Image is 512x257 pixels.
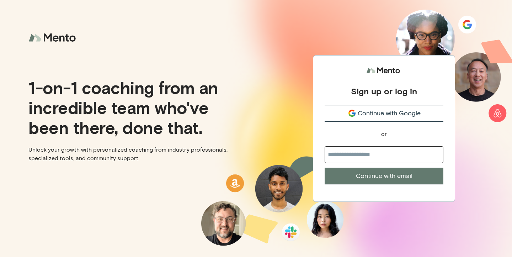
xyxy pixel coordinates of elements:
[351,86,417,96] div: Sign up or log in
[28,77,250,137] p: 1-on-1 coaching from an incredible team who've been there, done that.
[28,146,250,163] p: Unlock your growth with personalized coaching from industry professionals, specialized tools, and...
[325,168,443,184] button: Continue with email
[358,109,421,118] span: Continue with Google
[28,28,78,47] img: logo
[366,64,402,77] img: logo.svg
[381,130,387,138] div: or
[325,105,443,122] button: Continue with Google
